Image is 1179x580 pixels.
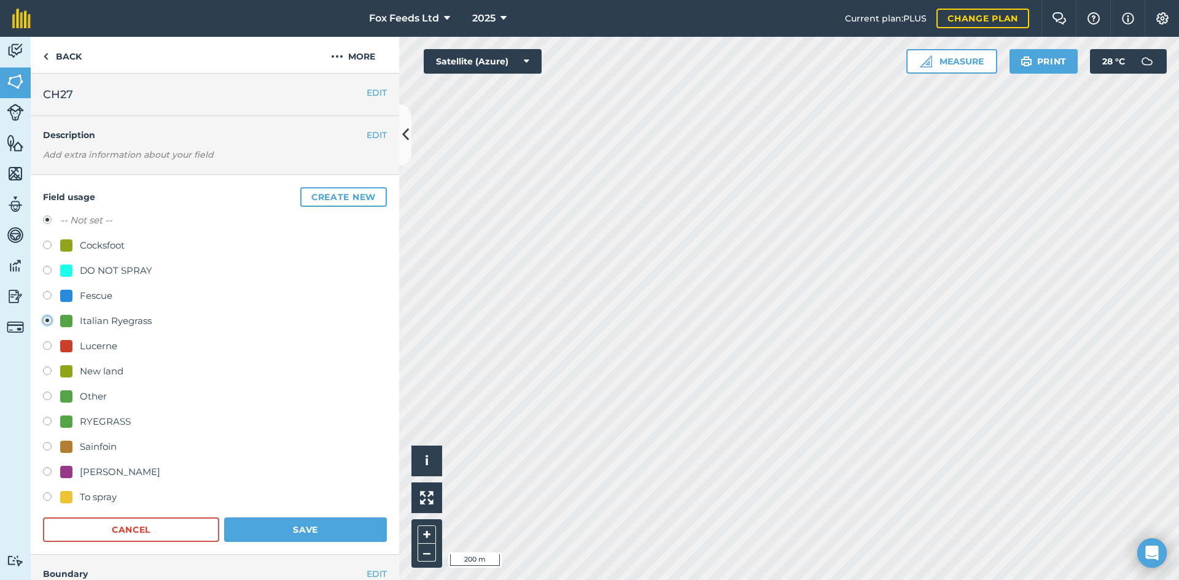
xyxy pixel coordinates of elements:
[845,12,927,25] span: Current plan : PLUS
[7,72,24,91] img: svg+xml;base64,PHN2ZyB4bWxucz0iaHR0cDovL3d3dy53My5vcmcvMjAwMC9zdmciIHdpZHRoPSI1NiIgaGVpZ2h0PSI2MC...
[1102,49,1125,74] span: 28 ° C
[7,555,24,566] img: svg+xml;base64,PD94bWwgdmVyc2lvbj0iMS4wIiBlbmNvZGluZz0idXRmLTgiPz4KPCEtLSBHZW5lcmF0b3I6IEFkb2JlIE...
[1135,49,1159,74] img: svg+xml;base64,PD94bWwgdmVyc2lvbj0iMS4wIiBlbmNvZGluZz0idXRmLTgiPz4KPCEtLSBHZW5lcmF0b3I6IEFkb2JlIE...
[1052,12,1067,25] img: Two speech bubbles overlapping with the left bubble in the forefront
[80,238,125,253] div: Cocksfoot
[7,287,24,306] img: svg+xml;base64,PD94bWwgdmVyc2lvbj0iMS4wIiBlbmNvZGluZz0idXRmLTgiPz4KPCEtLSBHZW5lcmF0b3I6IEFkb2JlIE...
[7,257,24,275] img: svg+xml;base64,PD94bWwgdmVyc2lvbj0iMS4wIiBlbmNvZGluZz0idXRmLTgiPz4KPCEtLSBHZW5lcmF0b3I6IEFkb2JlIE...
[300,187,387,207] button: Create new
[7,42,24,60] img: svg+xml;base64,PD94bWwgdmVyc2lvbj0iMS4wIiBlbmNvZGluZz0idXRmLTgiPz4KPCEtLSBHZW5lcmF0b3I6IEFkb2JlIE...
[7,319,24,336] img: svg+xml;base64,PD94bWwgdmVyc2lvbj0iMS4wIiBlbmNvZGluZz0idXRmLTgiPz4KPCEtLSBHZW5lcmF0b3I6IEFkb2JlIE...
[367,128,387,142] button: EDIT
[1090,49,1167,74] button: 28 °C
[60,213,112,228] label: -- Not set --
[43,49,49,64] img: svg+xml;base64,PHN2ZyB4bWxucz0iaHR0cDovL3d3dy53My5vcmcvMjAwMC9zdmciIHdpZHRoPSI5IiBoZWlnaHQ9IjI0Ii...
[43,149,214,160] em: Add extra information about your field
[80,414,131,429] div: RYEGRASS
[43,517,219,542] button: Cancel
[80,263,152,278] div: DO NOT SPRAY
[7,226,24,244] img: svg+xml;base64,PD94bWwgdmVyc2lvbj0iMS4wIiBlbmNvZGluZz0idXRmLTgiPz4KPCEtLSBHZW5lcmF0b3I6IEFkb2JlIE...
[7,134,24,152] img: svg+xml;base64,PHN2ZyB4bWxucz0iaHR0cDovL3d3dy53My5vcmcvMjAwMC9zdmciIHdpZHRoPSI1NiIgaGVpZ2h0PSI2MC...
[43,86,73,103] span: CH27
[80,314,152,328] div: Italian Ryegrass
[80,364,123,379] div: New land
[331,49,343,64] img: svg+xml;base64,PHN2ZyB4bWxucz0iaHR0cDovL3d3dy53My5vcmcvMjAwMC9zdmciIHdpZHRoPSIyMCIgaGVpZ2h0PSIyNC...
[7,195,24,214] img: svg+xml;base64,PD94bWwgdmVyc2lvbj0iMS4wIiBlbmNvZGluZz0idXRmLTgiPz4KPCEtLSBHZW5lcmF0b3I6IEFkb2JlIE...
[425,453,429,468] span: i
[43,128,387,142] h4: Description
[224,517,387,542] button: Save
[80,465,160,479] div: [PERSON_NAME]
[7,104,24,121] img: svg+xml;base64,PD94bWwgdmVyc2lvbj0iMS4wIiBlbmNvZGluZz0idXRmLTgiPz4KPCEtLSBHZW5lcmF0b3I6IEFkb2JlIE...
[920,55,932,68] img: Ruler icon
[1021,54,1032,69] img: svg+xml;base64,PHN2ZyB4bWxucz0iaHR0cDovL3d3dy53My5vcmcvMjAwMC9zdmciIHdpZHRoPSIxOSIgaGVpZ2h0PSIyNC...
[43,187,387,207] h4: Field usage
[936,9,1029,28] a: Change plan
[411,446,442,476] button: i
[7,164,24,183] img: svg+xml;base64,PHN2ZyB4bWxucz0iaHR0cDovL3d3dy53My5vcmcvMjAwMC9zdmciIHdpZHRoPSI1NiIgaGVpZ2h0PSI2MC...
[12,9,31,28] img: fieldmargin Logo
[369,11,439,26] span: Fox Feeds Ltd
[80,288,112,303] div: Fescue
[906,49,997,74] button: Measure
[31,37,94,73] a: Back
[80,490,117,505] div: To spray
[1155,12,1170,25] img: A cog icon
[1137,538,1167,568] div: Open Intercom Messenger
[80,439,117,454] div: Sainfoin
[367,86,387,99] button: EDIT
[424,49,542,74] button: Satellite (Azure)
[307,37,399,73] button: More
[1086,12,1101,25] img: A question mark icon
[1122,11,1134,26] img: svg+xml;base64,PHN2ZyB4bWxucz0iaHR0cDovL3d3dy53My5vcmcvMjAwMC9zdmciIHdpZHRoPSIxNyIgaGVpZ2h0PSIxNy...
[1010,49,1078,74] button: Print
[80,339,117,354] div: Lucerne
[80,389,107,404] div: Other
[472,11,496,26] span: 2025
[420,491,434,505] img: Four arrows, one pointing top left, one top right, one bottom right and the last bottom left
[418,544,436,562] button: –
[418,525,436,544] button: +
